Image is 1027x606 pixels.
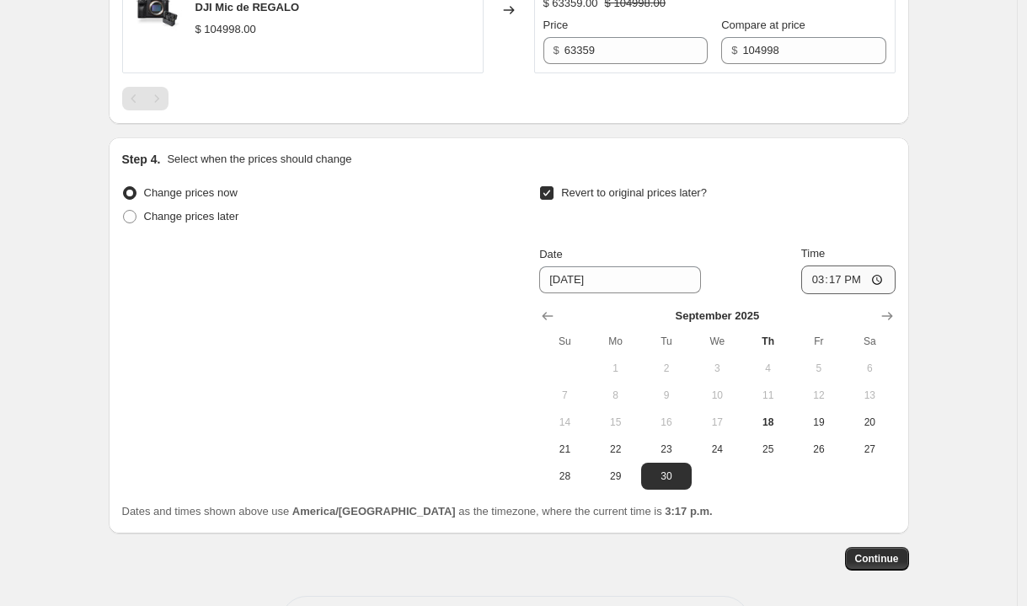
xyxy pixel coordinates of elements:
[648,442,685,456] span: 23
[844,436,895,463] button: Saturday September 27 2025
[641,328,692,355] th: Tuesday
[794,436,844,463] button: Friday September 26 2025
[692,436,742,463] button: Wednesday September 24 2025
[591,409,641,436] button: Monday September 15 2025
[591,436,641,463] button: Monday September 22 2025
[536,304,559,328] button: Show previous month, August 2025
[648,335,685,348] span: Tu
[591,382,641,409] button: Monday September 8 2025
[800,416,837,429] span: 19
[641,382,692,409] button: Tuesday September 9 2025
[749,416,786,429] span: 18
[539,266,701,293] input: 9/18/2025
[546,389,583,402] span: 7
[597,469,634,483] span: 29
[749,389,786,402] span: 11
[539,409,590,436] button: Sunday September 14 2025
[539,436,590,463] button: Sunday September 21 2025
[554,44,559,56] span: $
[698,362,735,375] span: 3
[539,248,562,260] span: Date
[801,247,825,260] span: Time
[597,416,634,429] span: 15
[665,505,712,518] b: 3:17 p.m.
[698,416,735,429] span: 17
[539,328,590,355] th: Sunday
[800,442,837,456] span: 26
[742,355,793,382] button: Thursday September 4 2025
[855,552,899,566] span: Continue
[648,416,685,429] span: 16
[749,442,786,456] span: 25
[800,362,837,375] span: 5
[641,463,692,490] button: Tuesday September 30 2025
[539,382,590,409] button: Sunday September 7 2025
[292,505,456,518] b: America/[GEOGRAPHIC_DATA]
[721,19,805,31] span: Compare at price
[591,328,641,355] th: Monday
[546,469,583,483] span: 28
[144,210,239,223] span: Change prices later
[801,265,896,294] input: 12:00
[648,469,685,483] span: 30
[597,362,634,375] span: 1
[742,328,793,355] th: Thursday
[648,389,685,402] span: 9
[875,304,899,328] button: Show next month, October 2025
[844,409,895,436] button: Saturday September 20 2025
[561,186,707,199] span: Revert to original prices later?
[698,442,735,456] span: 24
[692,355,742,382] button: Wednesday September 3 2025
[597,442,634,456] span: 22
[597,335,634,348] span: Mo
[591,355,641,382] button: Monday September 1 2025
[195,21,256,38] div: $ 104998.00
[144,186,238,199] span: Change prices now
[641,409,692,436] button: Tuesday September 16 2025
[692,409,742,436] button: Wednesday September 17 2025
[698,335,735,348] span: We
[546,416,583,429] span: 14
[800,389,837,402] span: 12
[794,355,844,382] button: Friday September 5 2025
[731,44,737,56] span: $
[122,87,168,110] nav: Pagination
[742,436,793,463] button: Thursday September 25 2025
[800,335,837,348] span: Fr
[851,416,888,429] span: 20
[591,463,641,490] button: Monday September 29 2025
[692,382,742,409] button: Wednesday September 10 2025
[794,382,844,409] button: Friday September 12 2025
[641,436,692,463] button: Tuesday September 23 2025
[794,409,844,436] button: Friday September 19 2025
[167,151,351,168] p: Select when the prices should change
[851,335,888,348] span: Sa
[698,389,735,402] span: 10
[794,328,844,355] th: Friday
[851,442,888,456] span: 27
[851,389,888,402] span: 13
[749,362,786,375] span: 4
[597,389,634,402] span: 8
[648,362,685,375] span: 2
[546,442,583,456] span: 21
[641,355,692,382] button: Tuesday September 2 2025
[546,335,583,348] span: Su
[692,328,742,355] th: Wednesday
[742,409,793,436] button: Today Thursday September 18 2025
[122,151,161,168] h2: Step 4.
[543,19,569,31] span: Price
[851,362,888,375] span: 6
[845,547,909,571] button: Continue
[122,505,713,518] span: Dates and times shown above use as the timezone, where the current time is
[844,328,895,355] th: Saturday
[539,463,590,490] button: Sunday September 28 2025
[749,335,786,348] span: Th
[844,355,895,382] button: Saturday September 6 2025
[844,382,895,409] button: Saturday September 13 2025
[742,382,793,409] button: Thursday September 11 2025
